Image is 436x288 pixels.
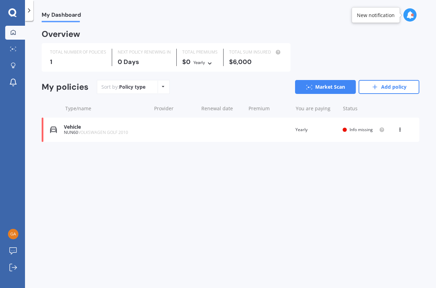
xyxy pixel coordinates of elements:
div: $6,000 [229,58,282,65]
div: 0 Days [118,58,171,65]
span: My Dashboard [42,11,81,21]
div: TOTAL PREMIUMS [182,49,218,56]
div: Premium [249,105,290,112]
div: TOTAL SUM INSURED [229,49,282,56]
div: Renewal date [201,105,243,112]
a: Add policy [359,80,419,94]
span: Info missing [350,127,373,133]
div: Type/name [65,105,149,112]
div: Provider [154,105,196,112]
img: 0ef0b4258732c5208603871c6e64a09c [8,229,18,239]
img: Vehicle [50,126,57,133]
div: My policies [42,82,89,92]
div: NUN60 [64,130,148,135]
div: $0 [182,58,218,66]
div: New notification [357,11,395,18]
div: Overview [42,31,80,38]
div: Yearly [295,126,337,133]
div: Policy type [119,83,145,90]
div: TOTAL NUMBER OF POLICIES [50,49,106,56]
div: Status [343,105,385,112]
div: You are paying [296,105,337,112]
div: Yearly [193,59,205,66]
div: Sort by: [101,83,145,90]
a: Market Scan [295,80,356,94]
div: Vehicle [64,124,148,130]
div: NEXT POLICY RENEWING IN [118,49,171,56]
span: VOLKSWAGEN GOLF 2010 [78,129,128,135]
div: 1 [50,58,106,65]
